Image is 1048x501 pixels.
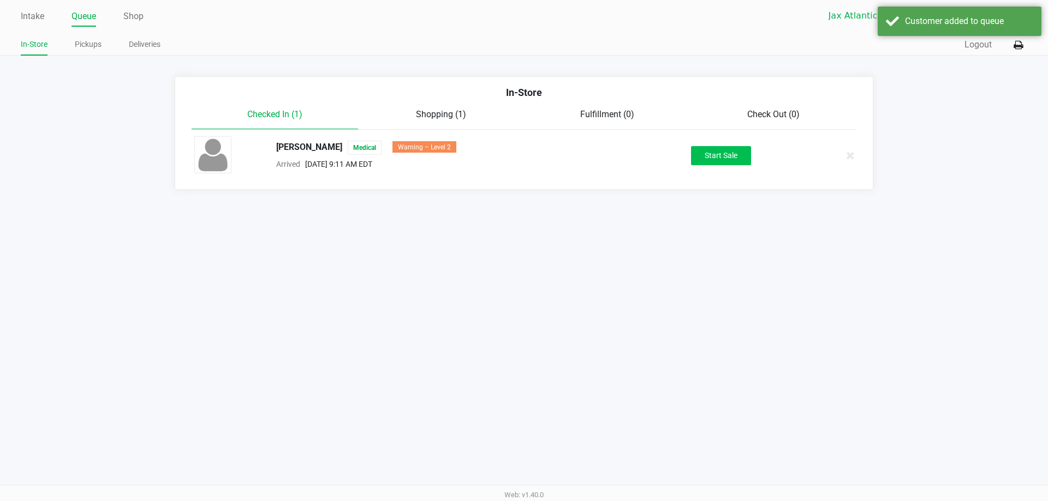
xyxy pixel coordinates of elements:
[123,9,144,24] a: Shop
[75,38,102,51] a: Pickups
[580,109,634,119] span: Fulfillment (0)
[129,38,160,51] a: Deliveries
[504,491,544,499] span: Web: v1.40.0
[964,38,992,51] button: Logout
[392,141,456,153] div: Warning – Level 2
[416,109,466,119] span: Shopping (1)
[691,146,751,165] button: Start Sale
[506,87,542,98] span: In-Store
[72,9,96,24] a: Queue
[276,160,300,168] span: Arrived
[829,9,935,22] span: Jax Atlantic WC
[21,9,44,24] a: Intake
[348,141,382,155] span: Medical
[21,38,47,51] a: In-Store
[247,109,302,119] span: Checked In (1)
[942,6,957,26] button: Select
[300,160,372,168] span: [DATE] 9:11 AM EDT
[905,15,1033,28] div: Customer added to queue
[747,109,800,119] span: Check Out (0)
